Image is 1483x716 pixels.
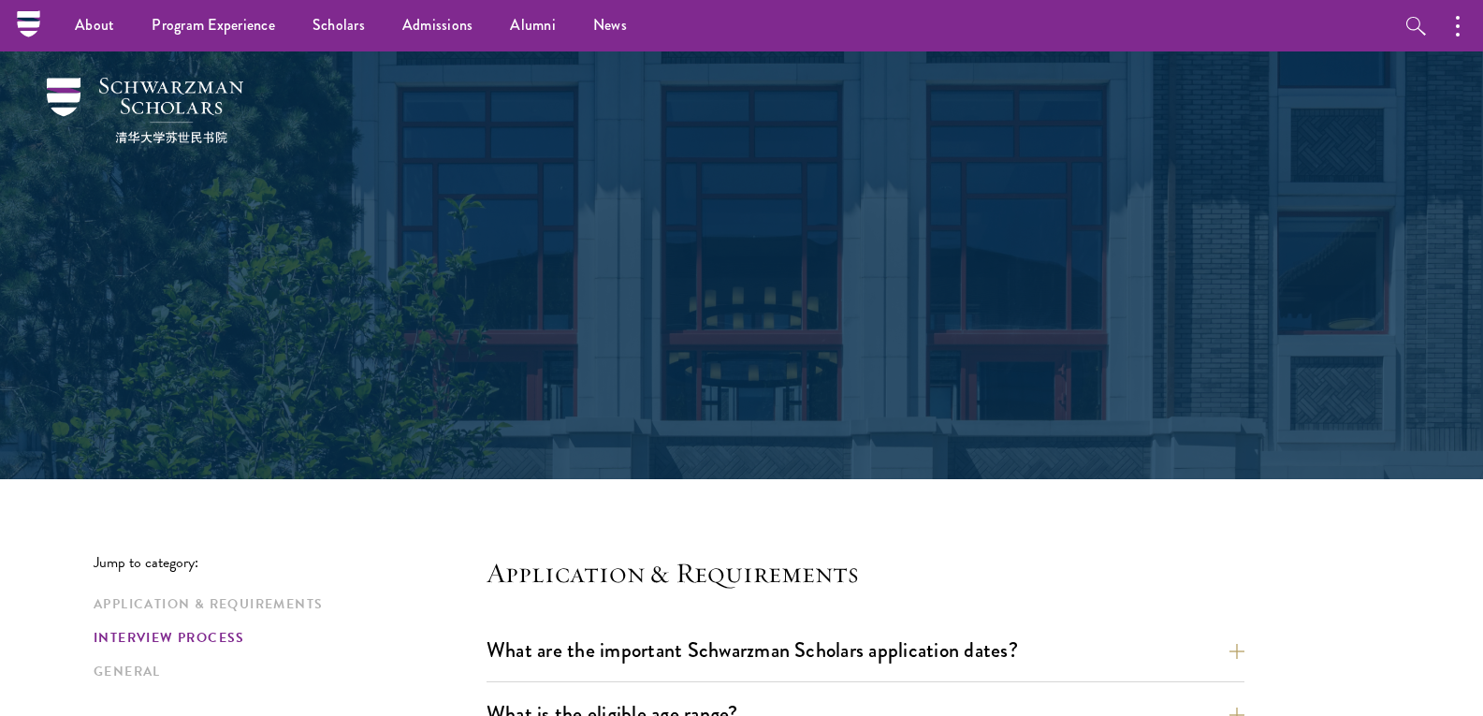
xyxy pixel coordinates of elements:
[94,594,475,614] a: Application & Requirements
[487,554,1244,592] h4: Application & Requirements
[487,629,1244,671] button: What are the important Schwarzman Scholars application dates?
[47,78,243,143] img: Schwarzman Scholars
[94,662,475,681] a: General
[94,554,487,571] p: Jump to category:
[94,628,475,648] a: Interview Process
